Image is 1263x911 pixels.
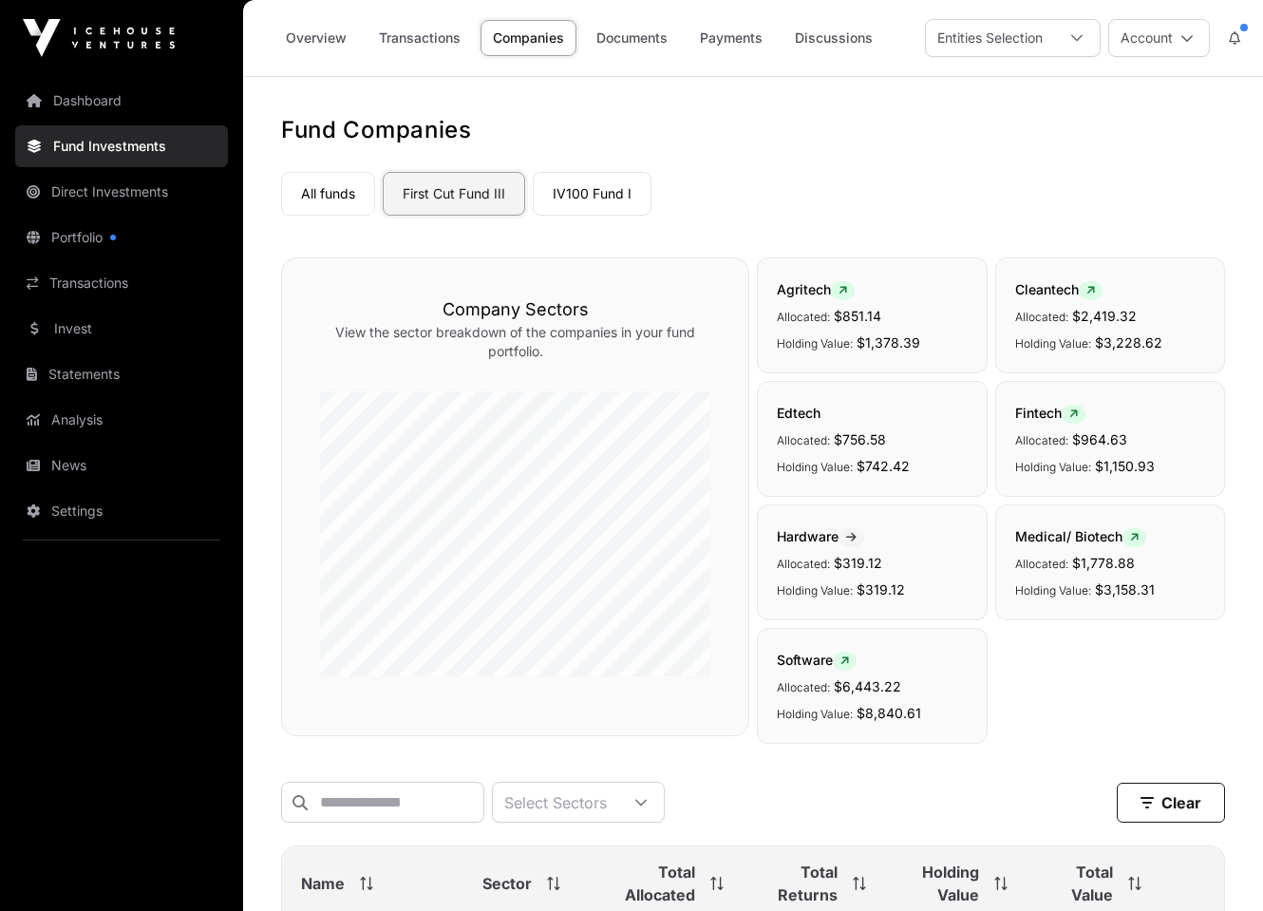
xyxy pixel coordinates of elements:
span: Allocated: [1015,310,1068,324]
a: Discussions [782,20,885,56]
span: Holding Value: [777,707,853,721]
span: Holding Value: [1015,460,1091,474]
span: $851.14 [834,308,881,324]
button: Account [1108,19,1210,57]
a: Overview [273,20,359,56]
a: Fund Investments [15,125,228,167]
span: $1,378.39 [857,334,920,351]
span: Holding Value: [1015,336,1091,351]
h1: Fund Companies [281,115,1225,145]
a: Payments [688,20,775,56]
button: Clear [1117,783,1225,823]
span: Allocated: [777,433,830,447]
a: All funds [281,172,375,216]
span: Allocated: [1015,433,1068,447]
span: Total Value [1046,861,1113,906]
a: Transactions [15,262,228,304]
a: Companies [481,20,576,56]
span: $3,228.62 [1095,334,1162,351]
span: $3,158.31 [1095,581,1155,598]
span: $2,419.32 [1072,308,1137,324]
div: Entities Selection [926,20,1054,56]
span: $8,840.61 [857,705,921,721]
h3: Company Sectors [320,296,710,323]
span: Edtech [777,405,820,421]
span: Name [301,872,345,895]
span: $756.58 [834,431,886,447]
span: $1,150.93 [1095,458,1155,474]
span: Holding Value: [777,460,853,474]
span: Holding Value: [777,583,853,598]
span: $742.42 [857,458,910,474]
span: Total Allocated [609,861,695,906]
span: Cleantech [1015,281,1103,297]
span: Total Returns [762,861,838,906]
span: $6,443.22 [834,678,901,694]
a: IV100 Fund I [533,172,651,216]
a: News [15,445,228,486]
span: Holding Value: [1015,583,1091,598]
span: Holding Value [904,861,979,906]
span: Sector [482,872,532,895]
a: First Cut Fund III [383,172,525,216]
a: Portfolio [15,217,228,258]
img: Icehouse Ventures Logo [23,19,175,57]
span: $319.12 [834,555,882,571]
a: Settings [15,490,228,532]
p: View the sector breakdown of the companies in your fund portfolio. [320,323,710,361]
span: $1,778.88 [1072,555,1135,571]
span: Allocated: [777,557,830,571]
span: Allocated: [777,680,830,694]
span: Software [777,652,857,668]
span: Holding Value: [777,336,853,351]
iframe: Chat Widget [1168,820,1263,911]
span: Fintech [1015,405,1085,421]
a: Statements [15,353,228,395]
span: Allocated: [1015,557,1068,571]
span: Medical/ Biotech [1015,528,1146,544]
span: Allocated: [777,310,830,324]
span: $964.63 [1072,431,1127,447]
a: Transactions [367,20,473,56]
a: Invest [15,308,228,350]
span: $319.12 [857,581,905,598]
span: Agritech [777,281,855,297]
a: Dashboard [15,80,228,122]
a: Analysis [15,399,228,441]
a: Direct Investments [15,171,228,213]
a: Documents [584,20,680,56]
span: Hardware [777,528,864,544]
div: Select Sectors [493,783,618,822]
